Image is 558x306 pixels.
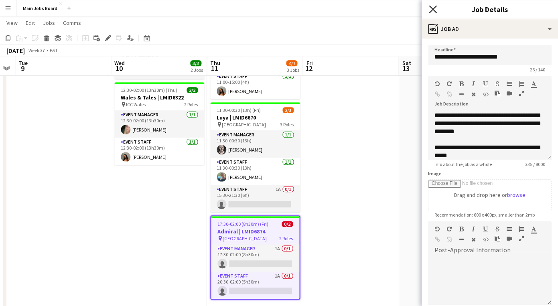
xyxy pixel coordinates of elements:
h3: Admiral | LMID6874 [211,228,299,235]
app-card-role: Event Staff1A0/120:30-02:00 (5h30m) [211,272,299,299]
span: [GEOGRAPHIC_DATA] [223,235,267,241]
span: 10 [113,64,125,73]
button: Redo [446,81,452,87]
span: 9 [17,64,28,73]
span: Comms [63,19,81,26]
button: Underline [483,81,488,87]
button: Clear Formatting [471,236,476,243]
app-card-role: Event Manager1/112:30-02:00 (13h30m)[PERSON_NAME] [114,110,204,138]
span: 3/3 [190,60,201,66]
span: Jobs [43,19,55,26]
app-card-role: Event Staff1/112:30-02:00 (13h30m)[PERSON_NAME] [114,138,204,165]
span: 17:30-02:00 (8h30m) (Fri) [217,221,268,227]
span: 2 Roles [184,101,198,107]
button: Fullscreen [519,90,524,97]
button: Ordered List [519,81,524,87]
a: View [3,18,21,28]
button: Paste as plain text [495,90,500,97]
span: 26 / 140 [524,67,552,73]
span: 3 Roles [280,122,294,128]
button: Ordered List [519,226,524,232]
button: Undo [434,81,440,87]
app-card-role: Event Manager1/111:30-00:30 (13h)[PERSON_NAME] [210,130,300,158]
button: Redo [446,226,452,232]
h3: Job Details [422,4,558,14]
app-card-role: Event Staff1/111:30-00:30 (13h)[PERSON_NAME] [210,158,300,185]
button: Insert video [507,90,512,97]
span: 12 [305,64,312,73]
span: 11:30-00:30 (13h) (Fri) [217,107,261,113]
span: 2/3 [282,107,294,113]
span: 4/7 [286,60,297,66]
button: Unordered List [507,226,512,232]
span: 0/2 [282,221,293,227]
app-card-role: Event Staff1A0/115:30-21:30 (6h) [210,185,300,212]
span: Tue [18,59,28,67]
span: Edit [26,19,35,26]
div: BST [50,47,58,53]
div: Job Ad [422,19,558,39]
span: [GEOGRAPHIC_DATA] [222,122,266,128]
app-card-role: Event Staff1/111:00-15:00 (4h)[PERSON_NAME] [210,72,300,99]
button: Italic [471,226,476,232]
button: Italic [471,81,476,87]
a: Jobs [40,18,58,28]
button: Text Color [531,81,536,87]
button: Underline [483,226,488,232]
button: Fullscreen [519,235,524,242]
span: Fri [306,59,312,67]
button: HTML Code [483,91,488,97]
a: Comms [60,18,84,28]
button: Bold [459,81,464,87]
span: 12:30-02:00 (13h30m) (Thu) [121,87,177,93]
span: 11 [209,64,220,73]
span: Recommendation: 600 x 400px, smaller than 2mb [428,212,541,218]
button: Insert video [507,235,512,242]
span: 2 Roles [279,235,293,241]
span: View [6,19,18,26]
button: Text Color [531,226,536,232]
button: Paste as plain text [495,235,500,242]
span: 335 / 8000 [519,161,552,167]
a: Edit [22,18,38,28]
h3: Wales & Tales | LMID6322 [114,94,204,101]
button: Bold [459,226,464,232]
app-job-card: 12:30-02:00 (13h30m) (Thu)2/2Wales & Tales | LMID6322 ICC Wales2 RolesEvent Manager1/112:30-02:00... [114,82,204,165]
button: Horizontal Line [459,236,464,243]
app-job-card: 17:30-02:00 (8h30m) (Fri)0/2Admiral | LMID6874 [GEOGRAPHIC_DATA]2 RolesEvent Manager1A0/117:30-02... [210,215,300,300]
span: 13 [401,64,411,73]
button: Unordered List [507,81,512,87]
span: Week 37 [26,47,47,53]
span: Info about the job as a whole [428,161,498,167]
button: Horizontal Line [459,91,464,97]
span: Thu [210,59,220,67]
app-card-role: Event Manager1A0/117:30-02:00 (8h30m) [211,244,299,272]
div: 3 Jobs [286,67,299,73]
span: ICC Wales [126,101,146,107]
h3: Luya | LMID6670 [210,114,300,121]
button: Strikethrough [495,226,500,232]
app-job-card: 11:30-00:30 (13h) (Fri)2/3Luya | LMID6670 [GEOGRAPHIC_DATA]3 RolesEvent Manager1/111:30-00:30 (13... [210,102,300,212]
span: Sat [402,59,411,67]
div: 2 Jobs [191,67,203,73]
button: HTML Code [483,236,488,243]
button: Undo [434,226,440,232]
button: Main Jobs Board [16,0,64,16]
button: Strikethrough [495,81,500,87]
button: Clear Formatting [471,91,476,97]
span: 2/2 [187,87,198,93]
span: Wed [114,59,125,67]
div: [DATE] [6,47,25,55]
